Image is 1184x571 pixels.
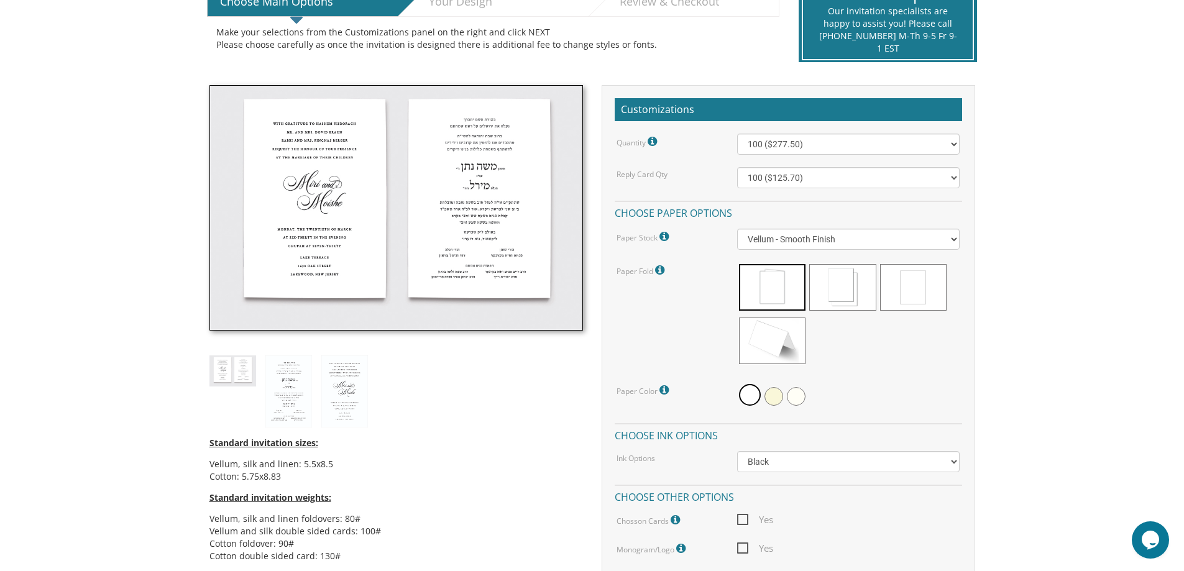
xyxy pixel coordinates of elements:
div: Make your selections from the Customizations panel on the right and click NEXT Please choose care... [216,26,770,51]
li: Vellum and silk double sided cards: 100# [209,525,583,537]
label: Paper Stock [617,229,672,245]
h2: Customizations [615,98,962,122]
div: Our invitation specialists are happy to assist you! Please call [PHONE_NUMBER] M-Th 9-5 Fr 9-1 EST [819,5,957,55]
iframe: chat widget [1132,521,1172,559]
img: style1_thumb2.jpg [209,355,256,386]
label: Reply Card Qty [617,169,668,180]
h4: Choose ink options [615,423,962,445]
img: style1_thumb2.jpg [209,85,583,331]
img: style1_eng.jpg [321,355,368,427]
label: Quantity [617,134,660,150]
span: Yes [737,541,773,556]
span: Yes [737,512,773,528]
label: Chosson Cards [617,512,683,528]
img: style1_heb.jpg [265,355,312,427]
li: Vellum, silk and linen: 5.5x8.5 [209,458,583,470]
li: Cotton double sided card: 130# [209,550,583,562]
li: Cotton foldover: 90# [209,537,583,550]
h4: Choose other options [615,485,962,506]
label: Ink Options [617,453,655,464]
label: Paper Color [617,382,672,398]
span: Standard invitation weights: [209,491,331,503]
li: Cotton: 5.75x8.83 [209,470,583,483]
label: Paper Fold [617,262,668,278]
h4: Choose paper options [615,201,962,222]
label: Monogram/Logo [617,541,689,557]
span: Standard invitation sizes: [209,437,318,449]
li: Vellum, silk and linen foldovers: 80# [209,513,583,525]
